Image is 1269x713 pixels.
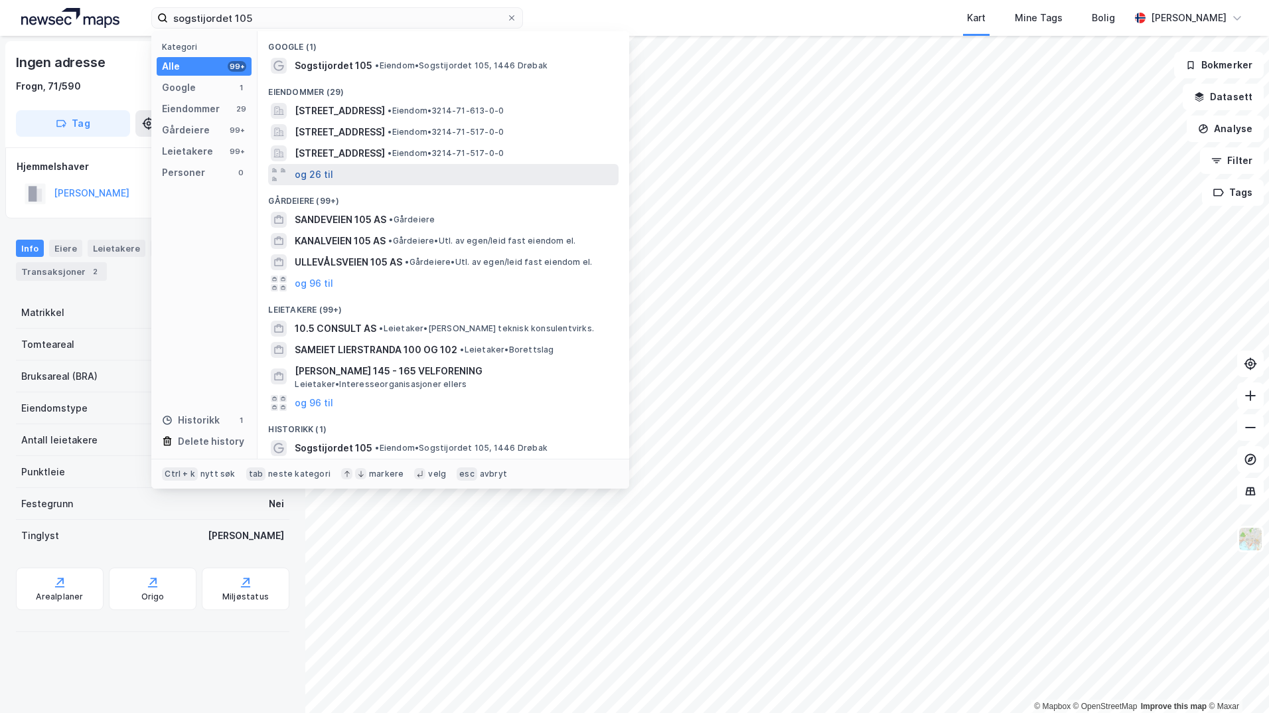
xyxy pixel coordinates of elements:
div: Hjemmelshaver [17,159,289,175]
span: • [375,60,379,70]
div: Antall leietakere [21,432,98,448]
span: Sogstijordet 105 [295,440,372,456]
span: Eiendom • 3214-71-613-0-0 [388,106,504,116]
div: Google (1) [258,31,629,55]
div: Bruksareal (BRA) [21,368,98,384]
a: Improve this map [1141,702,1207,711]
div: 99+ [228,61,246,72]
div: Kategori [162,42,252,52]
div: Nei [269,496,284,512]
div: Google [162,80,196,96]
div: 1 [236,415,246,426]
div: 1 [236,82,246,93]
span: Gårdeiere • Utl. av egen/leid fast eiendom el. [405,257,592,268]
div: Festegrunn [21,496,73,512]
span: • [388,106,392,116]
button: Filter [1200,147,1264,174]
div: tab [246,467,266,481]
div: 0 [236,167,246,178]
div: Leietakere [88,240,145,257]
div: Frogn, 71/590 [16,78,81,94]
div: Miljøstatus [222,592,269,602]
span: • [389,214,393,224]
div: Eiere [49,240,82,257]
span: Sogstijordet 105 [295,58,372,74]
button: Bokmerker [1174,52,1264,78]
span: Gårdeiere • Utl. av egen/leid fast eiendom el. [388,236,575,246]
div: Origo [141,592,165,602]
div: [PERSON_NAME] [208,528,284,544]
div: Datasett [151,240,200,257]
div: Info [16,240,44,257]
div: Ingen adresse [16,52,108,73]
span: SAMEIET LIERSTRANDA 100 OG 102 [295,342,457,358]
span: Eiendom • Sogstijordet 105, 1446 Drøbak [375,443,548,453]
span: Leietaker • Interesseorganisasjoner ellers [295,379,467,390]
input: Søk på adresse, matrikkel, gårdeiere, leietakere eller personer [168,8,506,28]
span: • [460,345,464,355]
div: Kart [967,10,986,26]
div: Ctrl + k [162,467,198,481]
span: • [388,127,392,137]
a: Mapbox [1034,702,1071,711]
span: • [375,443,379,453]
div: Gårdeiere [162,122,210,138]
img: logo.a4113a55bc3d86da70a041830d287a7e.svg [21,8,119,28]
span: • [405,257,409,267]
span: SANDEVEIEN 105 AS [295,212,386,228]
div: nytt søk [200,469,236,479]
iframe: Chat Widget [1203,649,1269,713]
span: [STREET_ADDRESS] [295,145,385,161]
img: Z [1238,526,1263,552]
div: avbryt [480,469,507,479]
div: Eiendommer [162,101,220,117]
span: ULLEVÅLSVEIEN 105 AS [295,254,402,270]
button: Tag [16,110,130,137]
div: Matrikkel [21,305,64,321]
div: 99+ [228,146,246,157]
span: • [379,323,383,333]
a: OpenStreetMap [1073,702,1138,711]
div: Arealplaner [36,592,83,602]
button: og 96 til [295,395,333,411]
div: Delete history [178,434,244,449]
span: KANALVEIEN 105 AS [295,233,386,249]
div: esc [457,467,477,481]
span: Eiendom • 3214-71-517-0-0 [388,148,504,159]
div: Transaksjoner [16,262,107,281]
button: og 96 til [295,276,333,291]
div: Alle [162,58,180,74]
div: Historikk (1) [258,414,629,437]
div: Eiendomstype [21,400,88,416]
div: Leietakere [162,143,213,159]
span: 10.5 CONSULT AS [295,321,376,337]
button: og 26 til [295,167,333,183]
div: Gårdeiere (99+) [258,185,629,209]
div: [PERSON_NAME] [1151,10,1227,26]
span: Eiendom • 3214-71-517-0-0 [388,127,504,137]
span: • [388,148,392,158]
div: Punktleie [21,464,65,480]
span: Gårdeiere [389,214,435,225]
span: [STREET_ADDRESS] [295,103,385,119]
button: Tags [1202,179,1264,206]
div: Eiendommer (29) [258,76,629,100]
div: Leietakere (99+) [258,294,629,318]
div: neste kategori [268,469,331,479]
div: Mine Tags [1015,10,1063,26]
div: 99+ [228,125,246,135]
button: Analyse [1187,116,1264,142]
div: Bolig [1092,10,1115,26]
div: velg [428,469,446,479]
div: 29 [236,104,246,114]
div: Tinglyst [21,528,59,544]
span: Leietaker • [PERSON_NAME] teknisk konsulentvirks. [379,323,594,334]
div: Personer [162,165,205,181]
span: Leietaker • Borettslag [460,345,554,355]
div: markere [369,469,404,479]
div: Tomteareal [21,337,74,353]
span: [PERSON_NAME] 145 - 165 VELFORENING [295,363,613,379]
span: Eiendom • Sogstijordet 105, 1446 Drøbak [375,60,548,71]
span: [STREET_ADDRESS] [295,124,385,140]
button: Datasett [1183,84,1264,110]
